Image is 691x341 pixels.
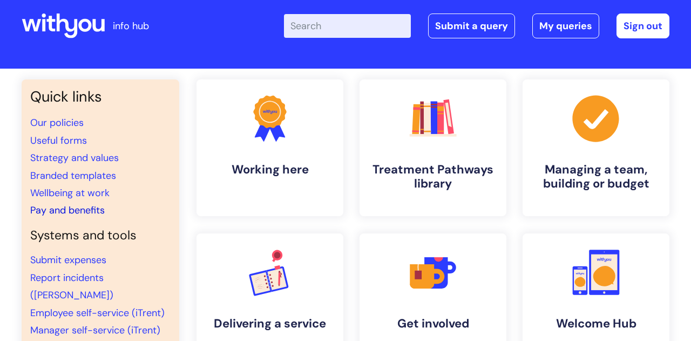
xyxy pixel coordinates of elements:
a: Treatment Pathways library [360,79,506,216]
a: Working here [197,79,343,216]
a: My queries [532,14,599,38]
a: Managing a team, building or budget [523,79,669,216]
a: Strategy and values [30,151,119,164]
a: Branded templates [30,169,116,182]
a: Manager self-service (iTrent) [30,324,160,337]
h4: Get involved [368,317,498,331]
a: Useful forms [30,134,87,147]
a: Employee self-service (iTrent) [30,306,165,319]
h4: Systems and tools [30,228,171,243]
h4: Working here [205,163,335,177]
a: Submit a query [428,14,515,38]
h4: Welcome Hub [531,317,661,331]
h4: Treatment Pathways library [368,163,498,191]
a: Wellbeing at work [30,186,110,199]
a: Submit expenses [30,253,106,266]
div: | - [284,14,669,38]
p: info hub [113,17,149,35]
a: Our policies [30,116,84,129]
a: Report incidents ([PERSON_NAME]) [30,271,113,302]
h3: Quick links [30,88,171,105]
h4: Delivering a service [205,317,335,331]
a: Pay and benefits [30,204,105,217]
input: Search [284,14,411,38]
h4: Managing a team, building or budget [531,163,661,191]
a: Sign out [617,14,669,38]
